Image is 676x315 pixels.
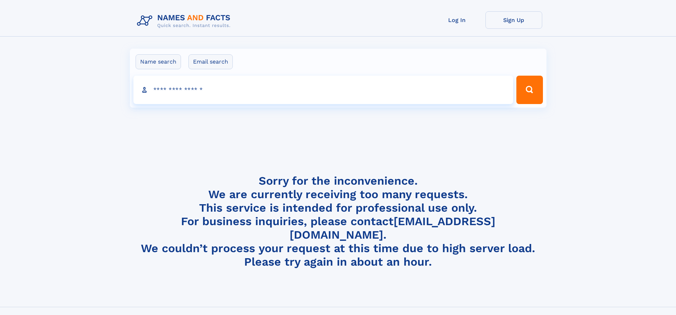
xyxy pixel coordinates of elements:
[429,11,485,29] a: Log In
[136,54,181,69] label: Name search
[290,214,495,241] a: [EMAIL_ADDRESS][DOMAIN_NAME]
[134,11,236,31] img: Logo Names and Facts
[485,11,542,29] a: Sign Up
[133,76,513,104] input: search input
[516,76,543,104] button: Search Button
[188,54,233,69] label: Email search
[134,174,542,269] h4: Sorry for the inconvenience. We are currently receiving too many requests. This service is intend...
